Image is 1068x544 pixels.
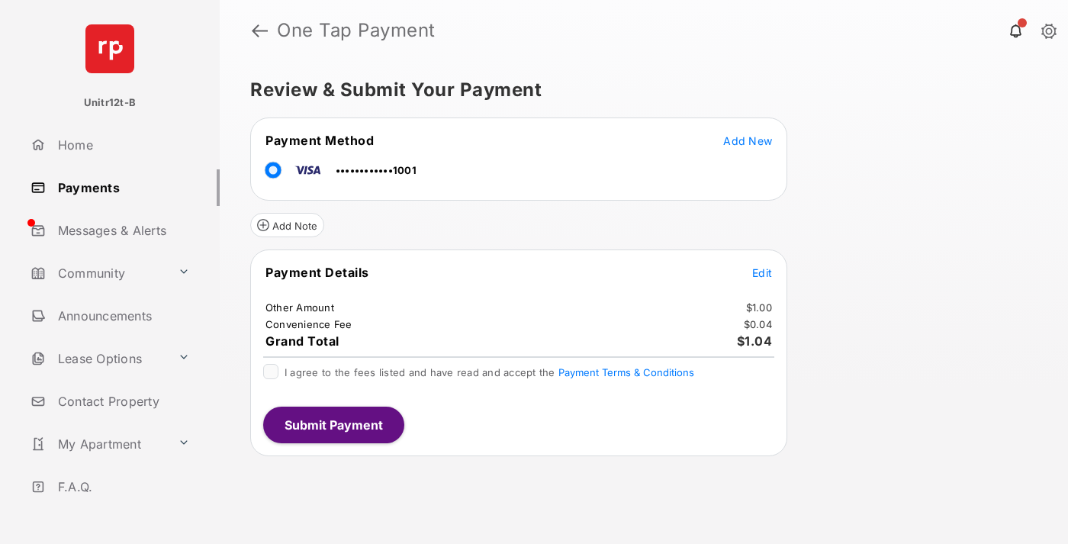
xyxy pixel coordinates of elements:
[723,134,772,147] span: Add New
[24,298,220,334] a: Announcements
[265,301,335,314] td: Other Amount
[265,133,374,148] span: Payment Method
[265,265,369,280] span: Payment Details
[277,21,436,40] strong: One Tap Payment
[743,317,773,331] td: $0.04
[285,366,694,378] span: I agree to the fees listed and have read and accept the
[737,333,773,349] span: $1.04
[24,383,220,420] a: Contact Property
[85,24,134,73] img: svg+xml;base64,PHN2ZyB4bWxucz0iaHR0cDovL3d3dy53My5vcmcvMjAwMC9zdmciIHdpZHRoPSI2NCIgaGVpZ2h0PSI2NC...
[24,468,220,505] a: F.A.Q.
[265,317,353,331] td: Convenience Fee
[250,81,1025,99] h5: Review & Submit Your Payment
[24,127,220,163] a: Home
[24,212,220,249] a: Messages & Alerts
[24,169,220,206] a: Payments
[84,95,136,111] p: Unitr12t-B
[265,333,339,349] span: Grand Total
[745,301,773,314] td: $1.00
[558,366,694,378] button: I agree to the fees listed and have read and accept the
[752,266,772,279] span: Edit
[336,164,417,176] span: ••••••••••••1001
[723,133,772,148] button: Add New
[24,340,172,377] a: Lease Options
[24,426,172,462] a: My Apartment
[752,265,772,280] button: Edit
[250,213,324,237] button: Add Note
[24,255,172,291] a: Community
[263,407,404,443] button: Submit Payment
